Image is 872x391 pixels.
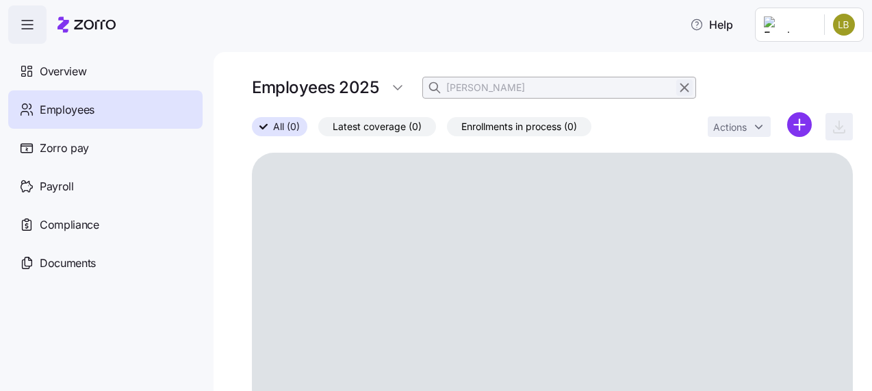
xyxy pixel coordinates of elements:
[273,118,300,136] span: All (0)
[833,14,855,36] img: 1af8aab67717610295fc0a914effc0fd
[8,244,203,282] a: Documents
[764,16,813,33] img: Employer logo
[690,16,733,33] span: Help
[40,140,89,157] span: Zorro pay
[8,205,203,244] a: Compliance
[40,255,96,272] span: Documents
[40,216,99,234] span: Compliance
[787,112,812,137] svg: add icon
[713,123,747,132] span: Actions
[40,178,74,195] span: Payroll
[461,118,577,136] span: Enrollments in process (0)
[252,77,379,98] h1: Employees 2025
[8,52,203,90] a: Overview
[8,129,203,167] a: Zorro pay
[333,118,422,136] span: Latest coverage (0)
[422,77,696,99] input: Search Employees
[679,11,744,38] button: Help
[40,63,86,80] span: Overview
[708,116,771,137] button: Actions
[8,167,203,205] a: Payroll
[8,90,203,129] a: Employees
[40,101,94,118] span: Employees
